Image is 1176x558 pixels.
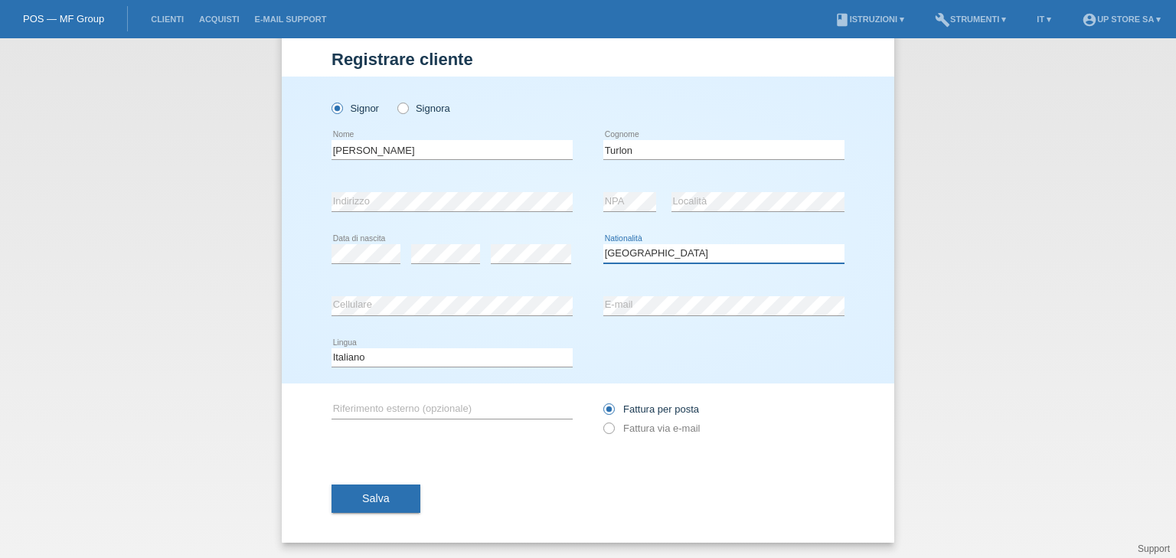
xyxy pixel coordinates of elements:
[23,13,104,24] a: POS — MF Group
[191,15,247,24] a: Acquisti
[332,50,844,69] h1: Registrare cliente
[332,103,341,113] input: Signor
[603,403,699,415] label: Fattura per posta
[397,103,450,114] label: Signora
[603,423,700,434] label: Fattura via e-mail
[1138,543,1170,554] a: Support
[935,12,950,28] i: build
[603,423,613,442] input: Fattura via e-mail
[362,492,390,504] span: Salva
[332,485,420,514] button: Salva
[603,403,613,423] input: Fattura per posta
[1082,12,1097,28] i: account_circle
[1074,15,1168,24] a: account_circleUp Store SA ▾
[143,15,191,24] a: Clienti
[827,15,912,24] a: bookIstruzioni ▾
[835,12,850,28] i: book
[397,103,407,113] input: Signora
[1029,15,1059,24] a: IT ▾
[247,15,335,24] a: E-mail Support
[332,103,379,114] label: Signor
[927,15,1014,24] a: buildStrumenti ▾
